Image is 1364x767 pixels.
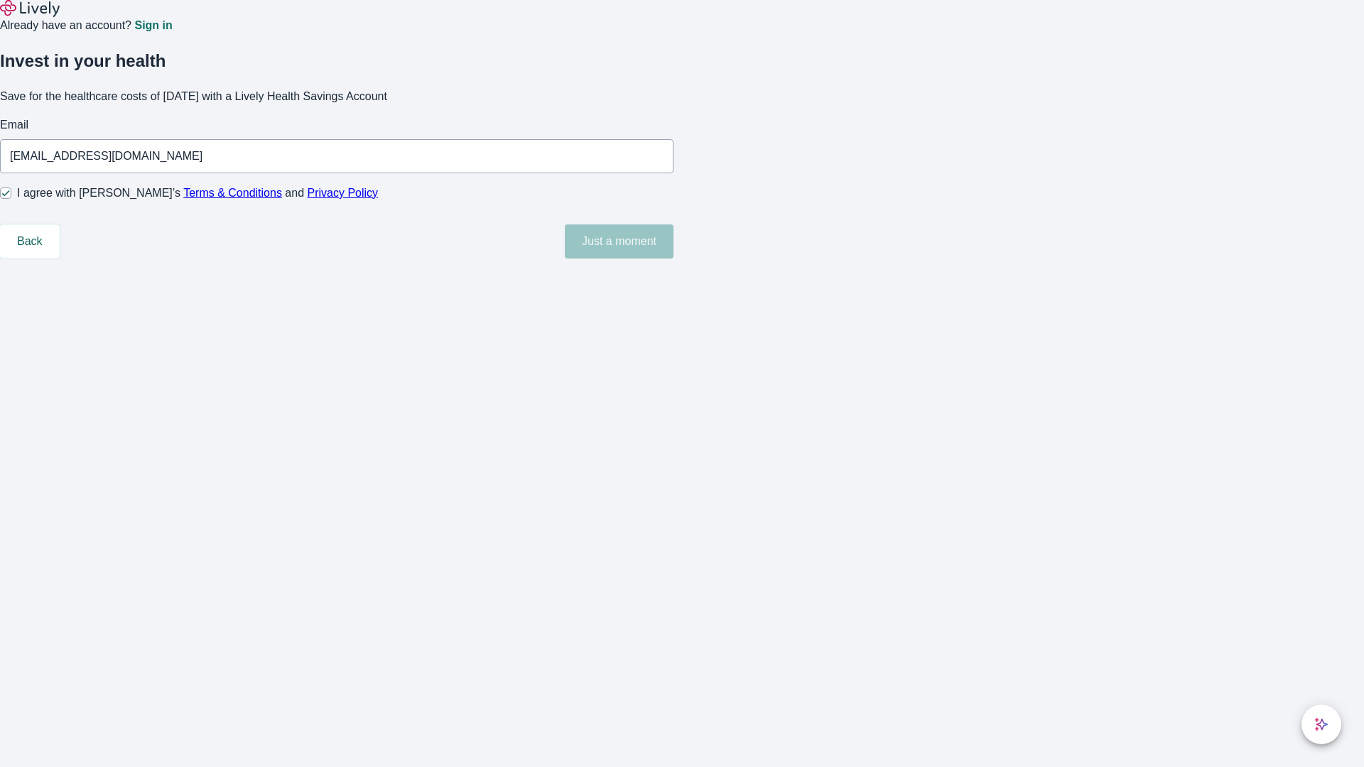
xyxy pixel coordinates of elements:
svg: Lively AI Assistant [1314,717,1328,731]
a: Privacy Policy [308,187,379,199]
span: I agree with [PERSON_NAME]’s and [17,185,378,202]
button: chat [1301,705,1341,744]
a: Terms & Conditions [183,187,282,199]
a: Sign in [134,20,172,31]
